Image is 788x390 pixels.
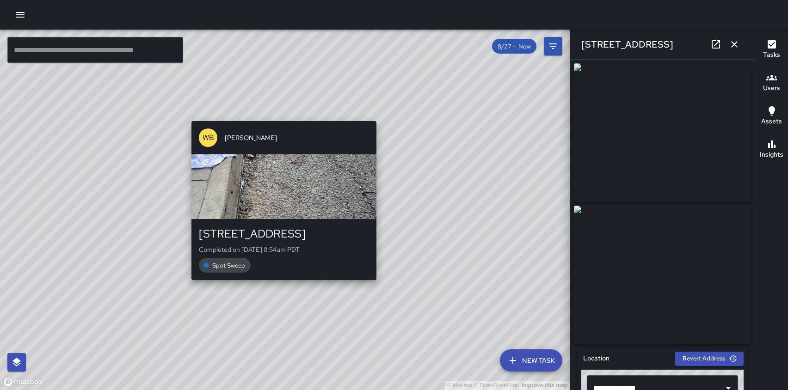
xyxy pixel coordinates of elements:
[500,349,562,372] button: New Task
[583,353,609,364] h6: Location
[574,63,751,202] img: request_images%2F3ac591b0-8389-11f0-99d4-d345538c79c3
[199,226,369,241] div: [STREET_ADDRESS]
[544,37,562,55] button: Filters
[225,133,369,142] span: [PERSON_NAME]
[199,245,369,254] p: Completed on [DATE] 8:54am PDT
[191,121,376,280] button: WB[PERSON_NAME][STREET_ADDRESS]Completed on [DATE] 8:54am PDTSpot Sweep
[203,132,214,143] p: WB
[492,43,536,50] span: 8/27 — Now
[755,33,788,67] button: Tasks
[207,262,251,269] span: Spot Sweep
[763,83,780,93] h6: Users
[760,150,783,160] h6: Insights
[581,37,673,52] h6: [STREET_ADDRESS]
[675,352,744,366] button: Revert Address
[574,206,751,344] img: request_images%2F3df267a0-8389-11f0-99d4-d345538c79c3
[755,100,788,133] button: Assets
[755,67,788,100] button: Users
[761,116,782,127] h6: Assets
[755,133,788,166] button: Insights
[763,50,780,60] h6: Tasks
